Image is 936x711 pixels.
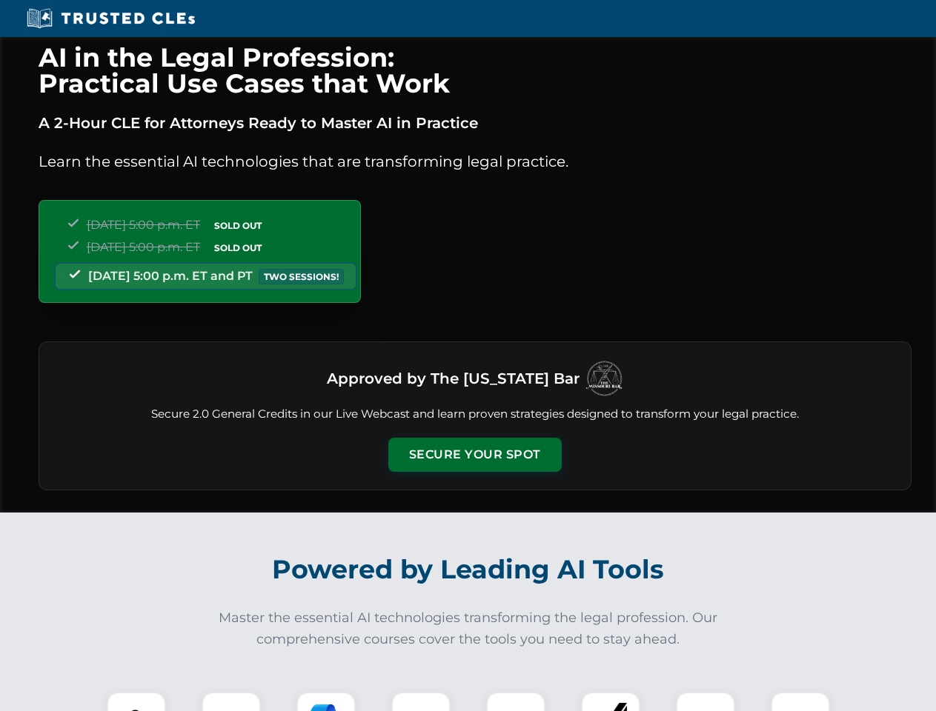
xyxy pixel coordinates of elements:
[327,365,580,392] h3: Approved by The [US_STATE] Bar
[22,7,199,30] img: Trusted CLEs
[39,44,912,96] h1: AI in the Legal Profession: Practical Use Cases that Work
[87,218,200,232] span: [DATE] 5:00 p.m. ET
[209,218,267,233] span: SOLD OUT
[58,544,879,595] h2: Powered by Leading AI Tools
[57,406,893,423] p: Secure 2.0 General Credits in our Live Webcast and learn proven strategies designed to transform ...
[87,240,200,254] span: [DATE] 5:00 p.m. ET
[585,360,623,397] img: Logo
[39,150,912,173] p: Learn the essential AI technologies that are transforming legal practice.
[209,607,728,650] p: Master the essential AI technologies transforming the legal profession. Our comprehensive courses...
[39,111,912,135] p: A 2-Hour CLE for Attorneys Ready to Master AI in Practice
[209,240,267,256] span: SOLD OUT
[388,438,562,472] button: Secure Your Spot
